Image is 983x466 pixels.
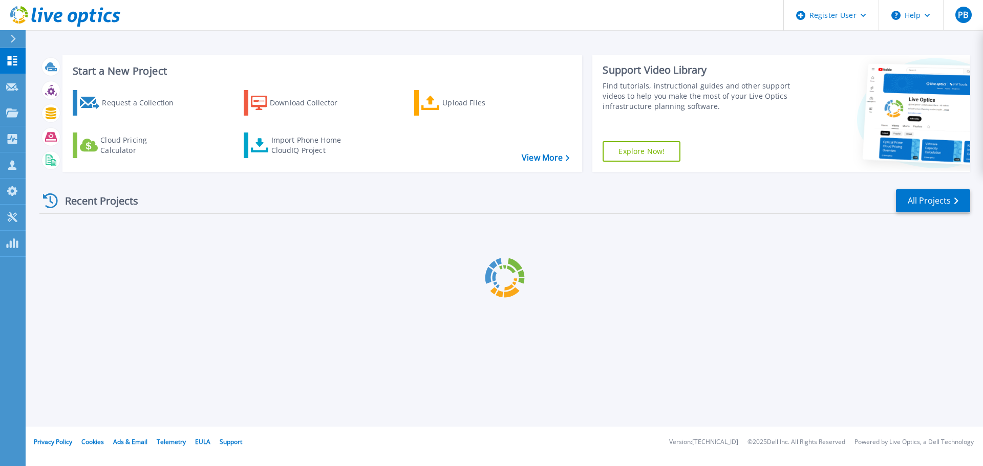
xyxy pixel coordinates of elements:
div: Recent Projects [39,188,152,213]
span: PB [958,11,968,19]
a: Cookies [81,437,104,446]
div: Cloud Pricing Calculator [100,135,182,156]
li: Version: [TECHNICAL_ID] [669,439,738,446]
li: Powered by Live Optics, a Dell Technology [854,439,974,446]
a: Download Collector [244,90,358,116]
a: Telemetry [157,437,186,446]
a: All Projects [896,189,970,212]
div: Download Collector [270,93,352,113]
h3: Start a New Project [73,65,569,77]
a: Explore Now! [603,141,680,162]
li: © 2025 Dell Inc. All Rights Reserved [747,439,845,446]
a: View More [522,153,569,163]
a: EULA [195,437,210,446]
a: Privacy Policy [34,437,72,446]
div: Find tutorials, instructional guides and other support videos to help you make the most of your L... [603,81,795,112]
a: Cloud Pricing Calculator [73,132,187,158]
div: Import Phone Home CloudIQ Project [271,135,351,156]
div: Support Video Library [603,63,795,77]
div: Upload Files [442,93,524,113]
a: Ads & Email [113,437,147,446]
a: Support [220,437,242,446]
div: Request a Collection [102,93,184,113]
a: Request a Collection [73,90,187,116]
a: Upload Files [414,90,528,116]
